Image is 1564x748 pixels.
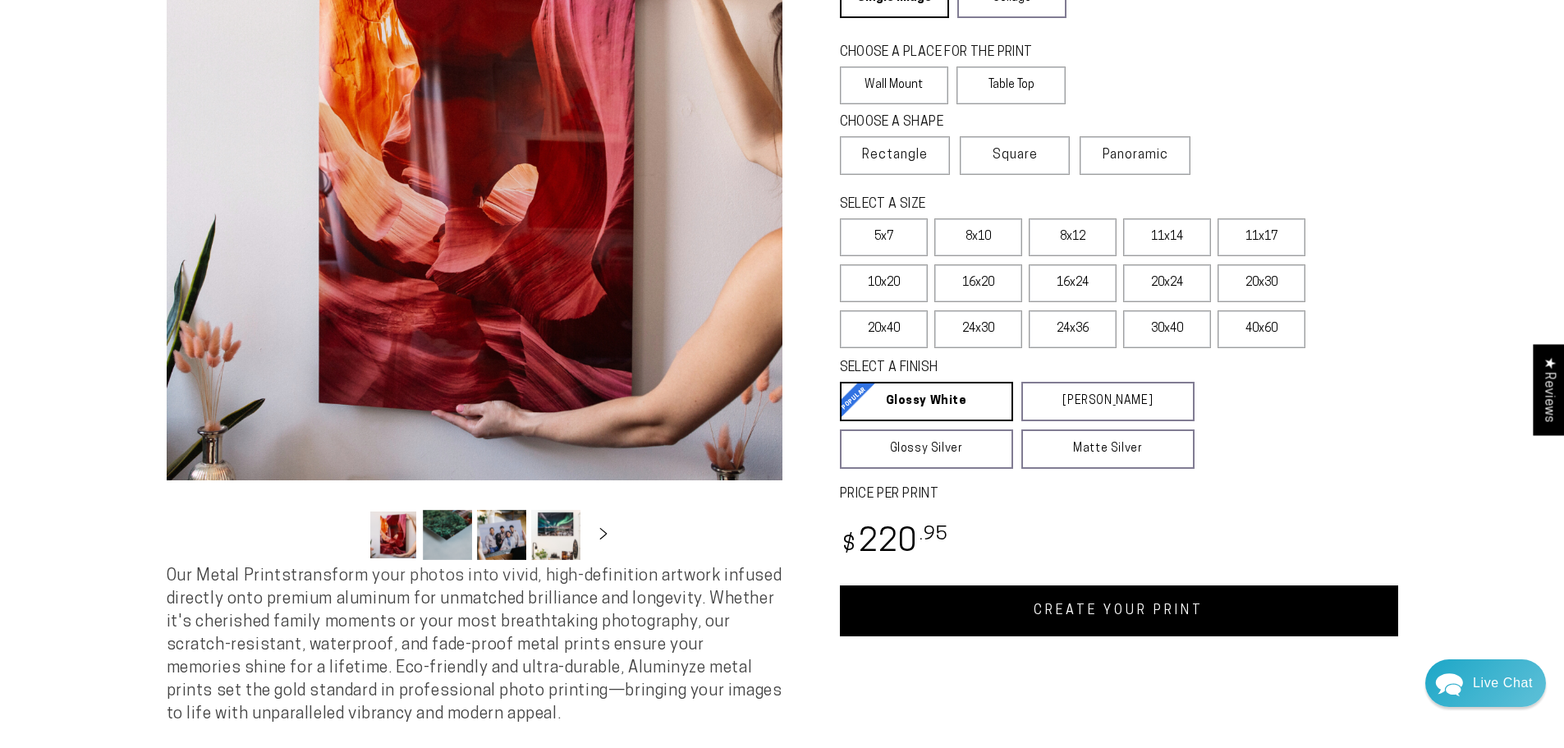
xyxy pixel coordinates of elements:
a: [PERSON_NAME] [1021,382,1195,421]
label: 20x24 [1123,264,1211,302]
label: 40x60 [1218,310,1305,348]
label: 16x20 [934,264,1022,302]
a: Matte Silver [1021,429,1195,469]
label: 24x30 [934,310,1022,348]
label: 8x12 [1029,218,1117,256]
div: Contact Us Directly [1473,659,1533,707]
span: Rectangle [862,145,928,165]
label: 30x40 [1123,310,1211,348]
label: 11x14 [1123,218,1211,256]
a: Glossy Silver [840,429,1013,469]
label: 20x30 [1218,264,1305,302]
legend: CHOOSE A SHAPE [840,113,1053,132]
label: 16x24 [1029,264,1117,302]
label: 8x10 [934,218,1022,256]
div: Chat widget toggle [1425,659,1546,707]
label: 10x20 [840,264,928,302]
button: Slide right [585,516,621,553]
span: Square [993,145,1038,165]
label: Table Top [956,67,1066,104]
button: Slide left [328,516,364,553]
span: $ [842,535,856,557]
button: Load image 3 in gallery view [477,510,526,560]
a: CREATE YOUR PRINT [840,585,1398,636]
div: Click to open Judge.me floating reviews tab [1533,344,1564,435]
label: 5x7 [840,218,928,256]
label: 20x40 [840,310,928,348]
a: Glossy White [840,382,1013,421]
span: Our Metal Prints transform your photos into vivid, high-definition artwork infused directly onto ... [167,568,782,723]
label: 11x17 [1218,218,1305,256]
label: 24x36 [1029,310,1117,348]
sup: .95 [920,525,949,544]
legend: SELECT A SIZE [840,195,1168,214]
legend: CHOOSE A PLACE FOR THE PRINT [840,44,1051,62]
button: Load image 2 in gallery view [423,510,472,560]
button: Load image 1 in gallery view [369,510,418,560]
label: PRICE PER PRINT [840,485,1398,504]
button: Load image 4 in gallery view [531,510,580,560]
label: Wall Mount [840,67,949,104]
bdi: 220 [840,527,949,559]
legend: SELECT A FINISH [840,359,1155,378]
span: Panoramic [1103,149,1168,162]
